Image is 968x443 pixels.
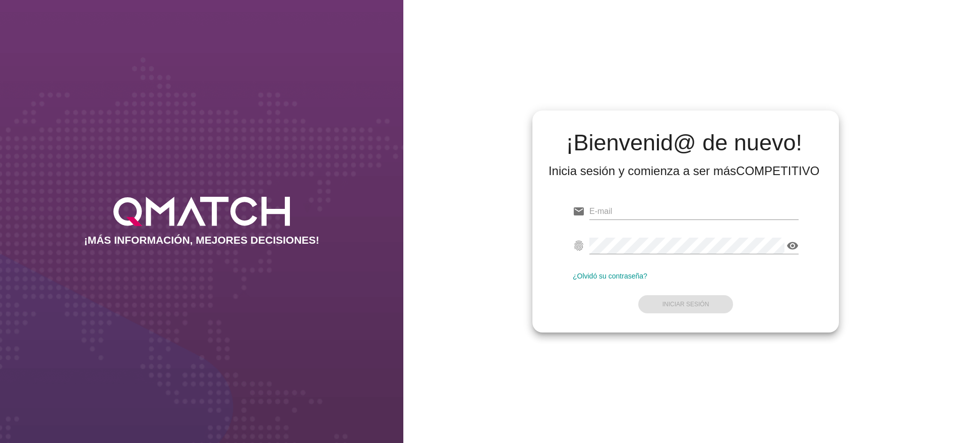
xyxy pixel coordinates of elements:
[549,163,820,179] div: Inicia sesión y comienza a ser más
[84,234,320,246] h2: ¡MÁS INFORMACIÓN, MEJORES DECISIONES!
[573,205,585,217] i: email
[573,240,585,252] i: fingerprint
[589,203,799,219] input: E-mail
[549,131,820,155] h2: ¡Bienvenid@ de nuevo!
[786,240,799,252] i: visibility
[736,164,819,178] strong: COMPETITIVO
[573,272,647,280] a: ¿Olvidó su contraseña?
